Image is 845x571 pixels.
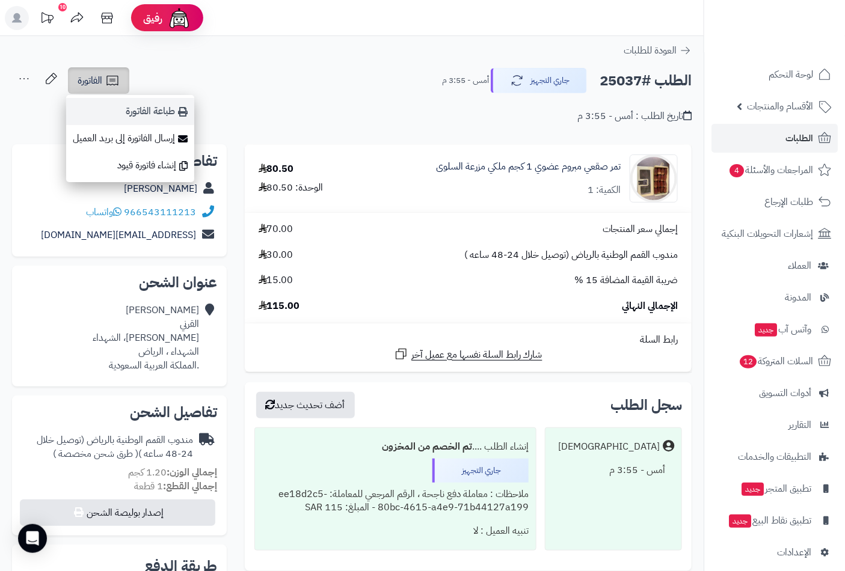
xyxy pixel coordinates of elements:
[711,60,838,89] a: لوحة التحكم
[610,398,682,412] h3: سجل الطلب
[738,448,811,465] span: التطبيقات والخدمات
[167,6,191,30] img: ai-face.png
[93,304,199,372] div: [PERSON_NAME] القرني [PERSON_NAME]، الشهداء الشهداء ، الرياض .المملكة العربية السعودية
[711,474,838,503] a: تطبيق المتجرجديد
[143,11,162,25] span: رفيق
[711,124,838,153] a: الطلبات
[22,433,193,461] div: مندوب القمم الوطنية بالرياض (توصيل خلال 24-48 ساعه )
[442,75,489,87] small: أمس - 3:55 م
[755,323,777,337] span: جديد
[78,73,102,88] span: الفاتورة
[18,524,47,553] div: Open Intercom Messenger
[777,544,811,561] span: الإعدادات
[259,273,293,287] span: 15.00
[742,483,764,496] span: جديد
[53,447,138,461] span: ( طرق شحن مخصصة )
[262,435,529,459] div: إنشاء الطلب ....
[20,499,215,526] button: إصدار بوليصة الشحن
[41,228,196,242] a: [EMAIL_ADDRESS][DOMAIN_NAME]
[124,205,196,219] a: 966543111213
[22,275,217,290] h2: عنوان الشحن
[250,333,687,347] div: رابط السلة
[711,188,838,216] a: طلبات الإرجاع
[134,479,217,493] small: 1 قطعة
[763,32,834,57] img: logo-2.png
[262,483,529,520] div: ملاحظات : معاملة دفع ناجحة ، الرقم المرجعي للمعاملة: ee18d2c5-80bc-4615-a4e9-71b44127a199 - المبل...
[711,411,838,439] a: التقارير
[128,465,217,480] small: 1.20 كجم
[259,222,293,236] span: 70.00
[259,248,293,262] span: 30.00
[788,417,811,433] span: التقارير
[711,506,838,535] a: تطبيق نقاط البيعجديد
[464,248,678,262] span: مندوب القمم الوطنية بالرياض (توصيل خلال 24-48 ساعه )
[711,219,838,248] a: إشعارات التحويلات البنكية
[491,68,587,93] button: جاري التجهيز
[22,405,217,420] h2: تفاصيل الشحن
[788,257,811,274] span: العملاء
[711,156,838,185] a: المراجعات والأسئلة4
[163,479,217,493] strong: إجمالي القطع:
[740,480,811,497] span: تطبيق المتجر
[730,164,744,177] span: 4
[256,392,355,418] button: أضف تحديث جديد
[711,347,838,376] a: السلات المتروكة12
[58,3,67,11] div: 10
[711,315,838,344] a: وآتس آبجديد
[739,353,813,370] span: السلات المتروكة
[729,515,751,528] span: جديد
[600,69,692,93] h2: الطلب #25037
[577,109,692,123] div: تاريخ الطلب : أمس - 3:55 م
[728,512,811,529] span: تطبيق نقاط البيع
[785,130,813,147] span: الطلبات
[22,154,217,168] h2: تفاصيل العميل
[603,222,678,236] span: إجمالي سعر المنتجات
[624,43,692,58] a: العودة للطلبات
[259,162,294,176] div: 80.50
[759,385,811,402] span: أدوات التسويق
[728,162,813,179] span: المراجعات والأسئلة
[574,273,678,287] span: ضريبة القيمة المضافة 15 %
[32,6,62,33] a: تحديثات المنصة
[259,299,300,313] span: 115.00
[124,182,197,196] a: [PERSON_NAME]
[553,459,674,482] div: أمس - 3:55 م
[622,299,678,313] span: الإجمالي النهائي
[66,152,194,179] a: إنشاء فاتورة قيود
[711,283,838,312] a: المدونة
[259,181,324,195] div: الوحدة: 80.50
[66,125,194,152] a: إرسال الفاتورة إلى بريد العميل
[588,183,621,197] div: الكمية: 1
[764,194,813,210] span: طلبات الإرجاع
[262,519,529,543] div: تنبيه العميل : لا
[86,205,121,219] a: واتساب
[411,348,542,362] span: شارك رابط السلة نفسها مع عميل آخر
[432,459,529,483] div: جاري التجهيز
[630,154,677,203] img: 1740767306-WhatsApp%20Image%202025-02-28%20at%209.24.38%20PM-90x90.jpeg
[711,442,838,471] a: التطبيقات والخدمات
[68,67,129,94] a: الفاتورة
[382,439,472,454] b: تم الخصم من المخزون
[740,355,757,368] span: 12
[754,321,811,338] span: وآتس آب
[769,66,813,83] span: لوحة التحكم
[436,160,621,174] a: تمر صقعي مبروم عضوي 1 كجم ملكي مزرعة السلوى
[785,289,811,306] span: المدونة
[66,98,194,125] a: طباعة الفاتورة
[167,465,217,480] strong: إجمالي الوزن:
[747,98,813,115] span: الأقسام والمنتجات
[711,379,838,408] a: أدوات التسويق
[711,538,838,567] a: الإعدادات
[711,251,838,280] a: العملاء
[394,347,542,362] a: شارك رابط السلة نفسها مع عميل آخر
[558,440,660,454] div: [DEMOGRAPHIC_DATA]
[722,225,813,242] span: إشعارات التحويلات البنكية
[624,43,677,58] span: العودة للطلبات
